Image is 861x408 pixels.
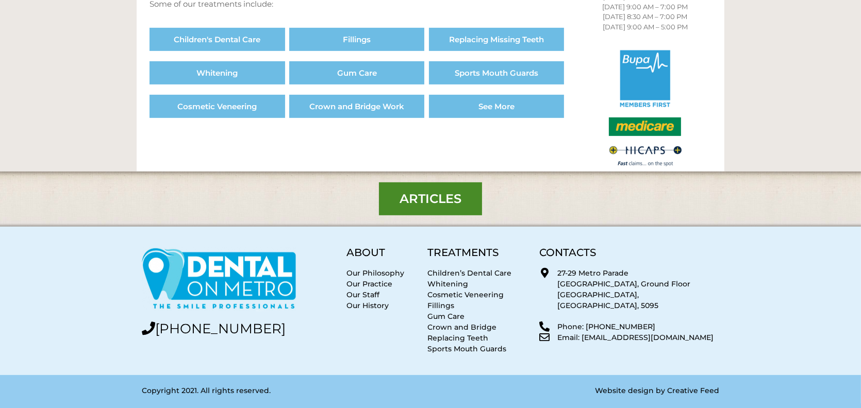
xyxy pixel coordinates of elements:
[150,28,285,51] a: Children's Dental Care
[142,247,296,311] img: Dental on Metro
[142,320,286,337] a: [PHONE_NUMBER]
[343,36,371,43] span: Fillings
[449,36,544,43] span: Replacing Missing Teeth
[427,301,454,310] a: Fillings
[174,36,260,43] span: Children's Dental Care
[346,279,392,288] a: Our Practice
[455,69,538,77] span: Sports Mouth Guards
[346,301,389,310] a: Our History
[427,333,488,343] a: Replacing Teeth
[150,61,285,84] a: Whitening
[427,344,506,353] a: Sports Mouth Guards
[337,69,377,77] span: Gum Care
[427,290,504,299] a: Cosmetic Veneering
[427,279,468,288] a: Whitening
[427,322,496,332] a: Crown and Bridge
[436,385,719,396] p: Website design by Creative Feed
[557,321,719,332] p: Phone: [PHONE_NUMBER]
[557,268,719,311] p: 27-29 Metro Parade [GEOGRAPHIC_DATA], Ground Floor [GEOGRAPHIC_DATA], [GEOGRAPHIC_DATA], 5095
[346,290,379,299] a: Our Staff
[400,193,461,205] span: Articles
[196,69,238,77] span: Whitening
[557,332,719,343] p: Email: [EMAIL_ADDRESS][DOMAIN_NAME]
[177,103,257,110] span: Cosmetic Veneering
[289,61,425,84] a: Gum Care
[429,28,565,51] a: Replacing Missing Teeth
[539,247,719,258] h5: CONTACTS
[429,61,565,84] a: Sports Mouth Guards
[150,95,285,118] a: Cosmetic Veneering
[142,385,425,396] p: Copyright 2021. All rights reserved.
[309,103,404,110] span: Crown and Bridge Work
[478,103,515,110] span: See More
[346,268,404,278] a: Our Philosophy
[289,95,425,118] a: Crown and Bridge Work
[427,312,465,321] a: Gum Care
[379,182,482,215] a: Articles
[427,247,529,258] h5: TREATMENTS
[429,95,565,118] a: See More
[289,28,425,51] a: Fillings
[427,268,511,278] a: Children’s Dental Care
[346,247,417,258] h5: ABOUT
